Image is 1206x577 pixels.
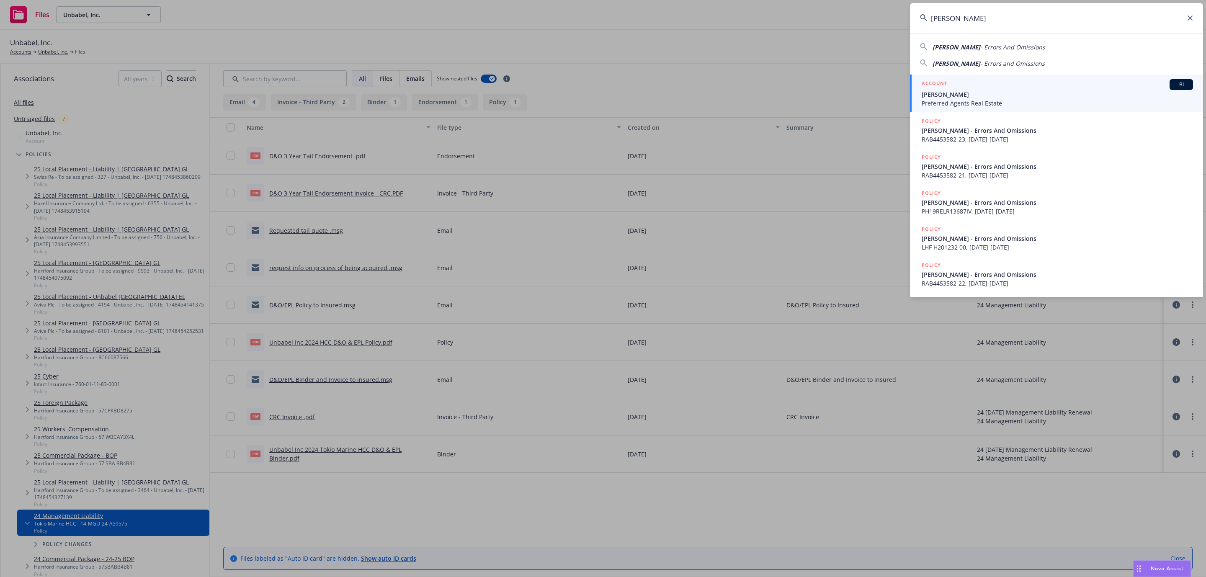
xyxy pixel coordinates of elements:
h5: POLICY [922,261,941,269]
span: BI [1173,81,1190,88]
div: Drag to move [1134,561,1144,577]
h5: POLICY [922,117,941,125]
h5: POLICY [922,189,941,197]
a: POLICY[PERSON_NAME] - Errors And OmissionsPH19RELR13687IV, [DATE]-[DATE] [910,184,1203,220]
a: POLICY[PERSON_NAME] - Errors And OmissionsRAB4453582-21, [DATE]-[DATE] [910,148,1203,184]
span: Preferred Agents Real Estate [922,99,1193,108]
input: Search... [910,3,1203,33]
a: ACCOUNTBI[PERSON_NAME]Preferred Agents Real Estate [910,75,1203,112]
span: [PERSON_NAME] - Errors And Omissions [922,198,1193,207]
span: [PERSON_NAME] [933,59,980,67]
h5: ACCOUNT [922,79,947,89]
span: [PERSON_NAME] [922,90,1193,99]
span: RAB4453582-21, [DATE]-[DATE] [922,171,1193,180]
h5: POLICY [922,153,941,161]
span: [PERSON_NAME] - Errors And Omissions [922,126,1193,135]
span: [PERSON_NAME] - Errors And Omissions [922,234,1193,243]
a: POLICY[PERSON_NAME] - Errors And OmissionsRAB4453582-22, [DATE]-[DATE] [910,256,1203,292]
span: RAB4453582-22, [DATE]-[DATE] [922,279,1193,288]
a: POLICY[PERSON_NAME] - Errors And OmissionsLHF H201232 00, [DATE]-[DATE] [910,220,1203,256]
span: Nova Assist [1151,565,1184,572]
a: POLICY[PERSON_NAME] - Errors And OmissionsRAB4453582-23, [DATE]-[DATE] [910,112,1203,148]
h5: POLICY [922,225,941,233]
span: LHF H201232 00, [DATE]-[DATE] [922,243,1193,252]
span: [PERSON_NAME] - Errors And Omissions [922,270,1193,279]
span: [PERSON_NAME] [933,43,980,51]
span: PH19RELR13687IV, [DATE]-[DATE] [922,207,1193,216]
span: - Errors And Omissions [980,43,1045,51]
span: - Errors and Omissions [980,59,1045,67]
span: RAB4453582-23, [DATE]-[DATE] [922,135,1193,144]
span: [PERSON_NAME] - Errors And Omissions [922,162,1193,171]
button: Nova Assist [1133,560,1191,577]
